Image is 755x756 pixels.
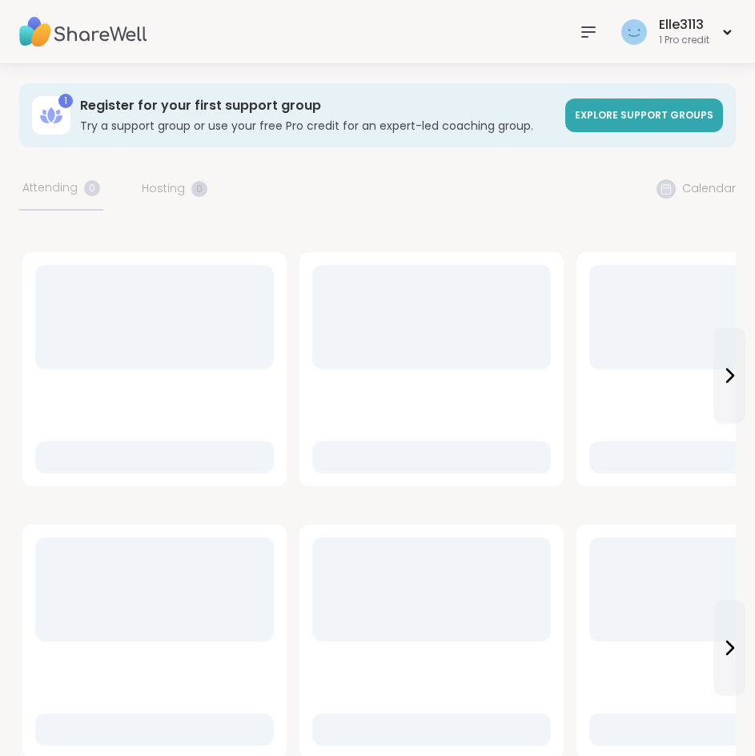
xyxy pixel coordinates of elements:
[659,34,709,47] div: 1 Pro credit
[80,97,556,115] h3: Register for your first support group
[621,19,647,45] img: Elle3113
[80,118,556,134] h3: Try a support group or use your free Pro credit for an expert-led coaching group.
[19,4,147,60] img: ShareWell Nav Logo
[565,99,723,132] a: Explore support groups
[58,94,73,108] div: 1
[659,16,709,34] div: Elle3113
[575,108,713,122] span: Explore support groups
